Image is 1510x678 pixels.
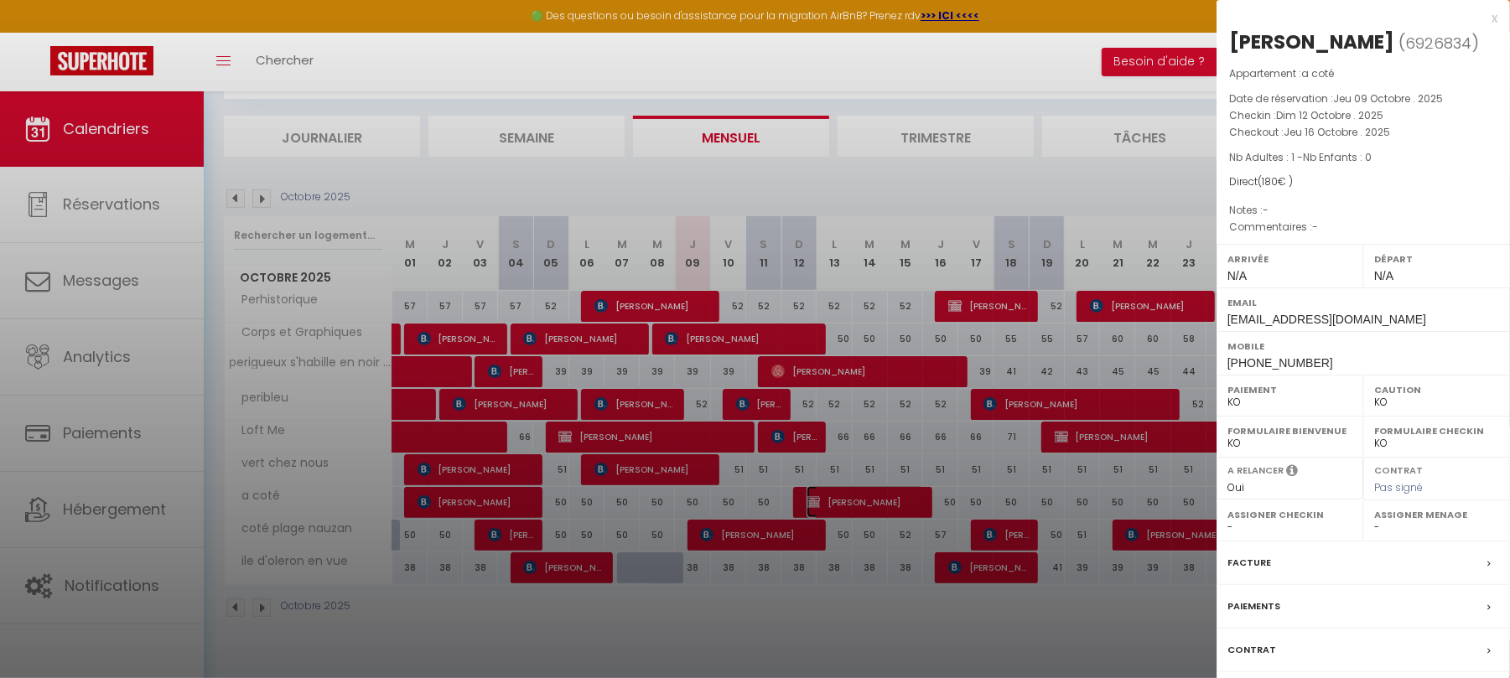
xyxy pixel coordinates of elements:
[1333,91,1443,106] span: Jeu 09 Octobre . 2025
[1301,66,1334,80] span: a coté
[1227,251,1352,267] label: Arrivée
[1374,381,1499,398] label: Caution
[1227,381,1352,398] label: Paiement
[1229,150,1372,164] span: Nb Adultes : 1 -
[1405,33,1471,54] span: 6926834
[1374,463,1423,474] label: Contrat
[1284,125,1390,139] span: Jeu 16 Octobre . 2025
[1374,506,1499,523] label: Assigner Menage
[1374,422,1499,439] label: Formulaire Checkin
[1227,506,1352,523] label: Assigner Checkin
[1374,480,1423,494] span: Pas signé
[1374,251,1499,267] label: Départ
[1227,269,1247,282] span: N/A
[1227,463,1284,478] label: A relancer
[1303,150,1372,164] span: Nb Enfants : 0
[1229,91,1497,107] p: Date de réservation :
[1374,269,1393,282] span: N/A
[1229,107,1497,124] p: Checkin :
[1276,108,1383,122] span: Dim 12 Octobre . 2025
[1227,294,1499,311] label: Email
[1227,598,1280,615] label: Paiements
[1217,8,1497,28] div: x
[1229,124,1497,141] p: Checkout :
[1398,31,1479,54] span: ( )
[1286,463,1298,482] i: Sélectionner OUI si vous souhaiter envoyer les séquences de messages post-checkout
[1227,356,1333,370] span: [PHONE_NUMBER]
[1229,65,1497,82] p: Appartement :
[1229,202,1497,219] p: Notes :
[1229,174,1497,190] div: Direct
[1229,219,1497,235] p: Commentaires :
[1227,422,1352,439] label: Formulaire Bienvenue
[1312,220,1318,234] span: -
[1263,203,1269,217] span: -
[1227,313,1426,326] span: [EMAIL_ADDRESS][DOMAIN_NAME]
[1227,554,1271,572] label: Facture
[1229,28,1394,55] div: [PERSON_NAME]
[1262,174,1278,189] span: 180
[1227,338,1499,355] label: Mobile
[1258,174,1293,189] span: ( € )
[1227,641,1276,659] label: Contrat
